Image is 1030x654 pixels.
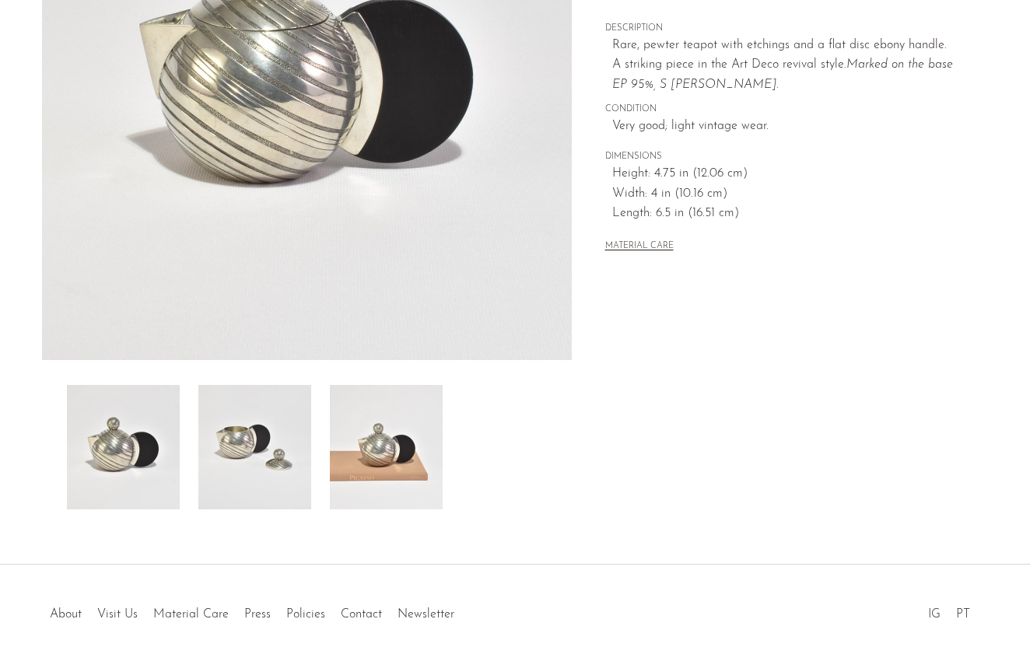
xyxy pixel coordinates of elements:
[244,608,271,621] a: Press
[612,117,955,137] span: Very good; light vintage wear.
[956,608,970,621] a: PT
[605,150,955,164] span: DIMENSIONS
[330,385,443,509] img: Deco Pewter Teapot
[612,184,955,205] span: Width: 4 in (10.16 cm)
[612,164,955,184] span: Height: 4.75 in (12.06 cm)
[198,385,311,509] img: Deco Pewter Teapot
[50,608,82,621] a: About
[341,608,382,621] a: Contact
[612,204,955,224] span: Length: 6.5 in (16.51 cm)
[605,22,955,36] span: DESCRIPTION
[97,608,138,621] a: Visit Us
[920,596,978,625] ul: Social Medias
[42,596,462,625] ul: Quick links
[286,608,325,621] a: Policies
[605,103,955,117] span: CONDITION
[153,608,229,621] a: Material Care
[605,241,674,253] button: MATERIAL CARE
[612,36,955,96] p: Rare, pewter teapot with etchings and a flat disc ebony handle. A striking piece in the Art Deco ...
[928,608,941,621] a: IG
[67,385,180,509] img: Deco Pewter Teapot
